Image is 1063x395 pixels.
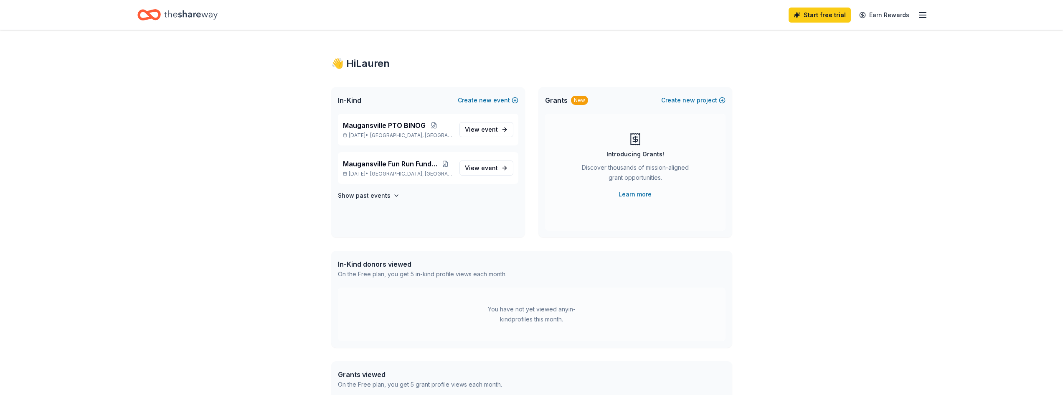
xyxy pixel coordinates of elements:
[338,259,507,269] div: In-Kind donors viewed
[571,96,588,105] div: New
[789,8,851,23] a: Start free trial
[606,149,664,159] div: Introducing Grants!
[578,163,692,186] div: Discover thousands of mission-aligned grant opportunities.
[682,95,695,105] span: new
[370,132,452,139] span: [GEOGRAPHIC_DATA], [GEOGRAPHIC_DATA]
[545,95,568,105] span: Grants
[343,171,453,177] p: [DATE] •
[338,370,502,380] div: Grants viewed
[338,380,502,390] div: On the Free plan, you get 5 grant profile views each month.
[343,159,438,169] span: Maugansville Fun Run Fundraiser
[137,5,218,25] a: Home
[338,191,400,201] button: Show past events
[459,122,513,137] a: View event
[481,126,498,133] span: event
[481,164,498,171] span: event
[661,95,726,105] button: Createnewproject
[465,163,498,173] span: View
[331,57,732,70] div: 👋 Hi Lauren
[619,189,652,199] a: Learn more
[458,95,518,105] button: Createnewevent
[338,191,391,201] h4: Show past events
[338,95,361,105] span: In-Kind
[343,132,453,139] p: [DATE] •
[854,8,914,23] a: Earn Rewards
[338,269,507,279] div: On the Free plan, you get 5 in-kind profile views each month.
[370,171,452,177] span: [GEOGRAPHIC_DATA], [GEOGRAPHIC_DATA]
[459,161,513,176] a: View event
[479,304,584,324] div: You have not yet viewed any in-kind profiles this month.
[343,120,426,130] span: Maugansville PTO BINOG
[465,125,498,135] span: View
[479,95,492,105] span: new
